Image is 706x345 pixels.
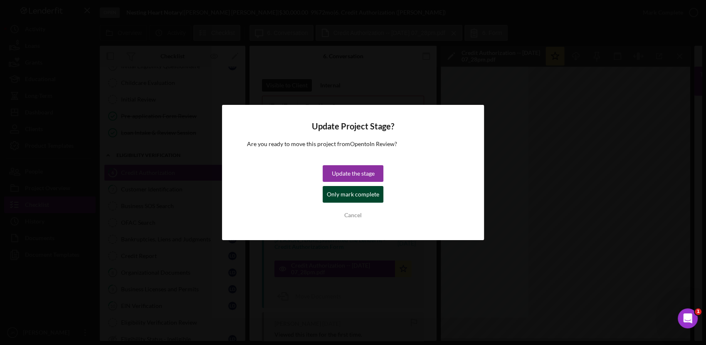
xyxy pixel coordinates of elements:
button: Update the stage [323,165,383,182]
h4: Update Project Stage? [247,122,459,131]
p: Are you ready to move this project from Open to In Review ? [247,139,459,149]
iframe: Intercom live chat [678,308,698,328]
button: Only mark complete [323,186,383,203]
div: Update the stage [331,165,374,182]
div: Only mark complete [327,186,379,203]
span: 1 [695,308,701,315]
button: Cancel [323,207,383,223]
div: Cancel [344,207,362,223]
